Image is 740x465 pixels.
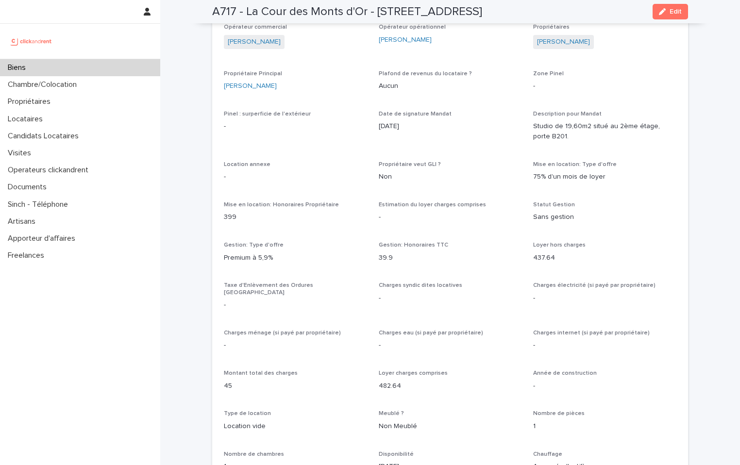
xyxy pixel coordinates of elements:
[4,183,54,192] p: Documents
[224,330,341,336] span: Charges ménage (si payé par propriétaire)
[379,81,522,91] p: Aucun
[4,97,58,106] p: Propriétaires
[4,149,39,158] p: Visites
[379,202,486,208] span: Estimation du loyer charges comprises
[4,234,83,243] p: Apporteur d'affaires
[224,202,339,208] span: Mise en location: Honoraires Propriétaire
[379,111,452,117] span: Date de signature Mandat
[224,162,270,167] span: Location annexe
[533,340,676,350] p: -
[4,166,96,175] p: Operateurs clickandrent
[533,162,617,167] span: Mise en location: Type d'offre
[379,293,522,303] p: -
[533,293,676,303] p: -
[4,217,43,226] p: Artisans
[224,300,367,310] p: -
[224,24,287,30] span: Opérateur commercial
[533,381,676,391] p: -
[224,451,284,457] span: Nombre de chambres
[379,35,432,45] a: [PERSON_NAME]
[224,411,271,416] span: Type de location
[533,24,570,30] span: Propriétaires
[379,370,448,376] span: Loyer charges comprises
[224,111,311,117] span: Pinel : surperficie de l'extérieur
[379,411,404,416] span: Meublé ?
[533,421,676,432] p: 1
[224,253,367,263] p: Premium à 5,9%
[379,330,483,336] span: Charges eau (si payé par propriétaire)
[533,330,650,336] span: Charges internet (si payé par propriétaire)
[533,370,597,376] span: Année de construction
[224,121,367,132] p: -
[533,282,656,288] span: Charges électricité (si payé par propriétaire)
[4,251,52,260] p: Freelances
[224,81,277,91] a: [PERSON_NAME]
[8,32,55,51] img: UCB0brd3T0yccxBKYDjQ
[533,242,586,248] span: Loyer hors charges
[228,37,281,47] a: [PERSON_NAME]
[379,381,522,391] p: 482.64
[224,172,367,182] p: -
[224,340,367,350] p: -
[224,381,367,391] p: 45
[379,24,446,30] span: Opérateur opérationnel
[224,370,298,376] span: Montant total des charges
[4,132,86,141] p: Candidats Locataires
[224,71,282,77] span: Propriétaire Principal
[533,111,602,117] span: Description pour Mandat
[533,71,564,77] span: Zone Pinel
[670,8,682,15] span: Edit
[533,451,562,457] span: Chauffage
[4,63,34,72] p: Biens
[224,242,284,248] span: Gestion: Type d'offre
[379,162,441,167] span: Propriétaire veut GLI ?
[379,71,472,77] span: Plafond de revenus du locataire ?
[379,121,522,132] p: [DATE]
[653,4,688,19] button: Edit
[379,451,414,457] span: Disponibilité
[4,80,84,89] p: Chambre/Colocation
[533,253,676,263] p: 437.64
[537,37,590,47] a: [PERSON_NAME]
[212,5,482,19] h2: A717 - La Cour des Monts d'Or - [STREET_ADDRESS]
[4,200,76,209] p: Sinch - Téléphone
[533,121,676,142] p: Studio de 19,60m2 situé au 2ème étage, porte B201.
[224,421,367,432] p: Location vide
[533,81,676,91] p: -
[379,172,522,182] p: Non
[533,411,585,416] span: Nombre de pièces
[4,115,50,124] p: Locataires
[533,202,575,208] span: Statut Gestion
[379,282,462,288] span: Charges syndic dites locatives
[224,212,367,222] p: 399
[379,340,522,350] p: -
[224,282,313,295] span: Taxe d'Enlèvement des Ordures [GEOGRAPHIC_DATA]
[379,212,522,222] p: -
[379,242,448,248] span: Gestion: Honoraires TTC
[533,212,676,222] p: Sans gestion
[379,253,522,263] p: 39.9
[379,421,522,432] p: Non Meublé
[533,172,676,182] p: 75% d'un mois de loyer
